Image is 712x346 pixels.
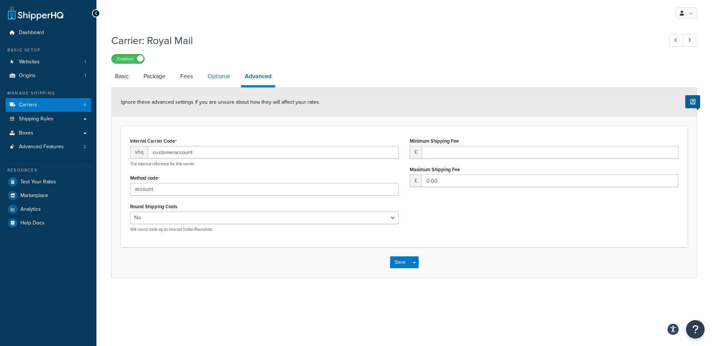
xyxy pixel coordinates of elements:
[6,47,91,53] div: Basic Setup
[6,98,91,112] li: Carriers
[19,116,53,122] span: Shipping Rules
[19,30,44,36] span: Dashboard
[6,167,91,173] div: Resources
[6,189,91,202] a: Marketplace
[20,179,56,185] span: Test Your Rates
[6,98,91,112] a: Carriers4
[130,161,399,167] p: The internal reference for this carrier
[683,34,698,47] a: Next Record
[410,138,459,144] label: Minimum Shipping Fee
[83,102,86,108] span: 4
[204,67,234,85] a: Optional
[111,67,132,85] a: Basic
[6,112,91,126] a: Shipping Rules
[19,73,36,79] span: Origins
[20,193,48,199] span: Marketplace
[140,67,169,85] a: Package
[6,69,91,83] li: Origins
[130,138,177,144] label: Internal Carrier Code
[85,73,86,79] span: 1
[685,95,700,108] button: Show Help Docs
[6,140,91,154] li: Advanced Features
[6,55,91,69] li: Websites
[6,175,91,189] a: Test Your Rates
[83,144,86,150] span: 2
[6,55,91,69] a: Websites1
[130,204,177,209] label: Round Shipping Costs
[241,67,275,87] a: Advanced
[6,216,91,230] a: Help Docs
[410,146,422,159] span: £
[669,34,684,47] a: Previous Record
[85,59,86,65] span: 1
[20,220,44,226] span: Help Docs
[6,126,91,140] a: Boxes
[390,256,410,268] button: Save
[6,26,91,40] a: Dashboard
[6,203,91,216] a: Analytics
[19,102,37,108] span: Carriers
[19,59,40,65] span: Websites
[19,130,33,136] span: Boxes
[6,140,91,154] a: Advanced Features2
[19,144,64,150] span: Advanced Features
[130,227,399,232] p: Will round costs up to nearest Dollar/Pound/etc
[686,320,705,339] button: Open Resource Center
[177,67,197,85] a: Fees
[130,175,160,181] label: Method code
[6,69,91,83] a: Origins1
[111,33,656,48] h1: Carrier: Royal Mail
[20,206,41,213] span: Analytics
[121,98,320,106] span: Ignore these advanced settings if you are unsure about how they will affect your rates.
[112,54,144,63] label: Enabled
[410,174,422,187] span: £
[410,167,460,172] label: Maximum Shipping Fee
[6,90,91,96] div: Manage Shipping
[130,146,148,159] span: shq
